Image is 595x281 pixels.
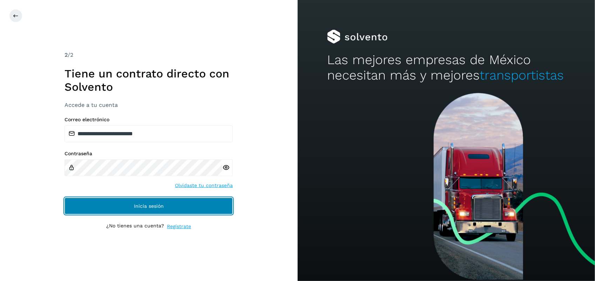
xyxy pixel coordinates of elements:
[480,68,564,83] span: transportistas
[65,67,233,94] h1: Tiene un contrato directo con Solvento
[134,204,164,208] span: Inicia sesión
[106,223,164,230] p: ¿No tienes una cuenta?
[327,52,565,83] h2: Las mejores empresas de México necesitan más y mejores
[65,52,68,58] span: 2
[65,151,233,157] label: Contraseña
[65,51,233,59] div: /2
[175,182,233,189] a: Olvidaste tu contraseña
[65,198,233,214] button: Inicia sesión
[65,117,233,123] label: Correo electrónico
[167,223,191,230] a: Regístrate
[65,102,233,108] h3: Accede a tu cuenta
